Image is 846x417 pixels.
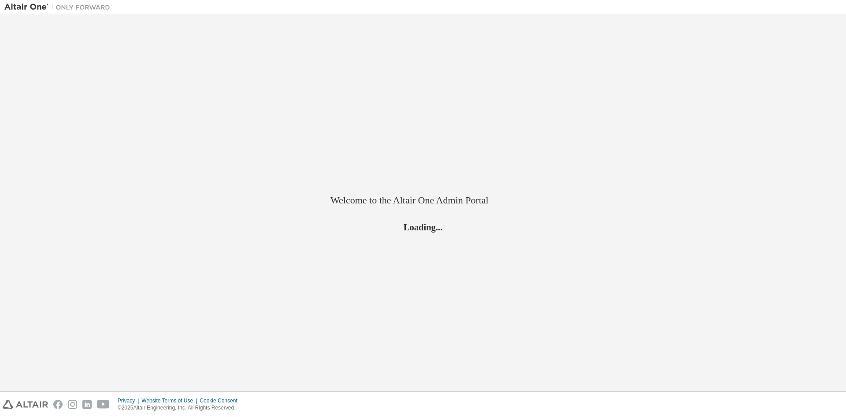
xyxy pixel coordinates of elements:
[68,400,77,409] img: instagram.svg
[53,400,63,409] img: facebook.svg
[82,400,92,409] img: linkedin.svg
[118,397,141,404] div: Privacy
[3,400,48,409] img: altair_logo.svg
[330,194,516,207] h2: Welcome to the Altair One Admin Portal
[4,3,115,11] img: Altair One
[330,221,516,233] h2: Loading...
[97,400,110,409] img: youtube.svg
[118,404,243,412] p: © 2025 Altair Engineering, Inc. All Rights Reserved.
[200,397,242,404] div: Cookie Consent
[141,397,200,404] div: Website Terms of Use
